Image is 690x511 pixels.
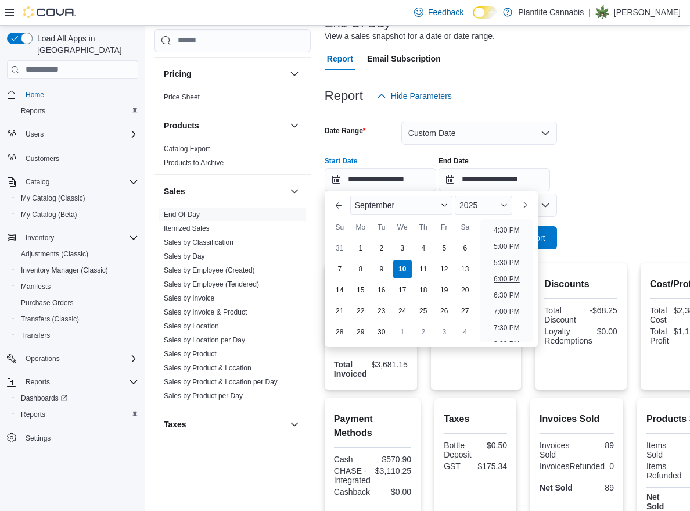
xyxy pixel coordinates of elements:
a: Reports [16,408,50,421]
h2: Taxes [444,412,507,426]
button: Transfers (Classic) [12,311,143,327]
span: Inventory [21,231,138,245]
button: Pricing [287,67,301,81]
span: Reports [21,375,138,389]
button: Hide Parameters [372,84,457,108]
h3: Sales [164,185,185,197]
div: 89 [579,441,614,450]
div: day-25 [414,302,433,320]
p: Plantlife Cannabis [518,5,584,19]
span: Sales by Invoice [164,294,214,303]
p: [PERSON_NAME] [614,5,681,19]
div: Mo [351,218,370,237]
span: Transfers [21,331,50,340]
a: Purchase Orders [16,296,78,310]
div: $0.00 [375,487,411,496]
div: $0.50 [478,441,507,450]
span: Sales by Day [164,252,205,261]
li: 4:30 PM [489,223,524,237]
span: My Catalog (Beta) [21,210,77,219]
div: day-13 [456,260,475,278]
button: Settings [2,430,143,446]
a: Transfers [16,328,55,342]
h3: Taxes [164,419,186,430]
span: Feedback [428,6,463,18]
a: Customers [21,152,64,166]
div: Button. Open the month selector. September is currently selected. [350,196,452,215]
a: End Of Day [164,210,200,219]
div: day-21 [330,302,349,320]
span: Home [26,90,44,99]
div: Cashback [334,487,371,496]
span: Reports [21,410,45,419]
div: day-30 [372,323,391,341]
h3: Report [325,89,363,103]
div: View a sales snapshot for a date or date range. [325,30,495,42]
span: Catalog [21,175,138,189]
div: day-22 [351,302,370,320]
span: Report [327,47,353,70]
span: Sales by Employee (Created) [164,266,255,275]
button: Reports [12,406,143,423]
div: Items Sold [646,441,675,459]
div: day-1 [351,239,370,258]
span: Transfers (Classic) [21,315,79,324]
li: 6:30 PM [489,288,524,302]
a: Products to Archive [164,159,224,167]
span: Sales by Invoice & Product [164,308,247,317]
div: day-2 [414,323,433,341]
div: day-12 [435,260,454,278]
span: My Catalog (Classic) [21,194,85,203]
button: Inventory [2,230,143,246]
div: day-4 [414,239,433,258]
div: Bottle Deposit [444,441,473,459]
span: Sales by Location per Day [164,335,245,345]
div: day-17 [393,281,412,299]
div: day-24 [393,302,412,320]
a: Settings [21,431,55,445]
a: Home [21,88,49,102]
input: Press the down key to enter a popover containing a calendar. Press the escape key to close the po... [325,168,436,191]
div: day-23 [372,302,391,320]
button: Adjustments (Classic) [12,246,143,262]
a: Sales by Location [164,322,219,330]
span: Settings [26,434,51,443]
label: Start Date [325,156,358,166]
div: day-31 [330,239,349,258]
div: day-27 [456,302,475,320]
button: Reports [2,374,143,390]
span: Settings [21,431,138,445]
button: Customers [2,149,143,166]
li: 8:00 PM [489,337,524,351]
span: My Catalog (Classic) [16,191,138,205]
span: Reports [16,104,138,118]
div: Items Refunded [646,462,682,480]
label: Date Range [325,126,366,135]
div: Button. Open the year selector. 2025 is currently selected. [455,196,512,215]
span: Dashboards [21,394,67,403]
span: Catalog Export [164,144,210,153]
span: Email Subscription [367,47,441,70]
span: September [355,201,394,210]
span: Manifests [16,280,138,294]
button: Manifests [12,278,143,295]
div: $0.00 [597,327,617,336]
h2: Discounts [544,277,617,291]
span: Sales by Product [164,349,217,359]
li: 7:00 PM [489,305,524,319]
div: day-20 [456,281,475,299]
div: day-4 [456,323,475,341]
a: Catalog Export [164,145,210,153]
a: Sales by Day [164,252,205,260]
div: day-19 [435,281,454,299]
span: Users [21,127,138,141]
a: Itemized Sales [164,224,210,233]
span: Sales by Product & Location per Day [164,377,278,387]
div: InvoicesRefunded [540,462,605,471]
button: Next month [515,196,533,215]
div: Jesse Thurston [595,5,609,19]
button: Home [2,86,143,103]
a: Sales by Classification [164,238,233,246]
span: Itemized Sales [164,224,210,233]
